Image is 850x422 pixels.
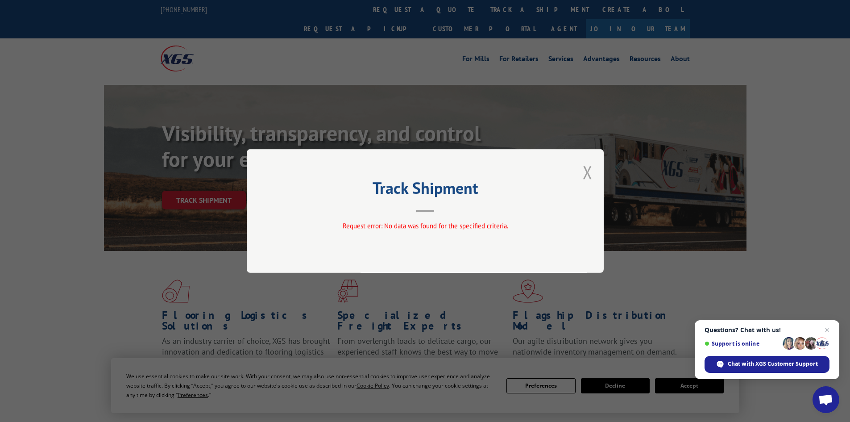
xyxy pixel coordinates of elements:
[291,182,559,199] h2: Track Shipment
[705,356,829,373] div: Chat with XGS Customer Support
[813,386,839,413] div: Open chat
[705,340,780,347] span: Support is online
[342,221,508,230] span: Request error: No data was found for the specified criteria.
[705,326,829,334] span: Questions? Chat with us!
[583,160,593,184] button: Close modal
[822,325,833,335] span: Close chat
[728,360,818,368] span: Chat with XGS Customer Support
